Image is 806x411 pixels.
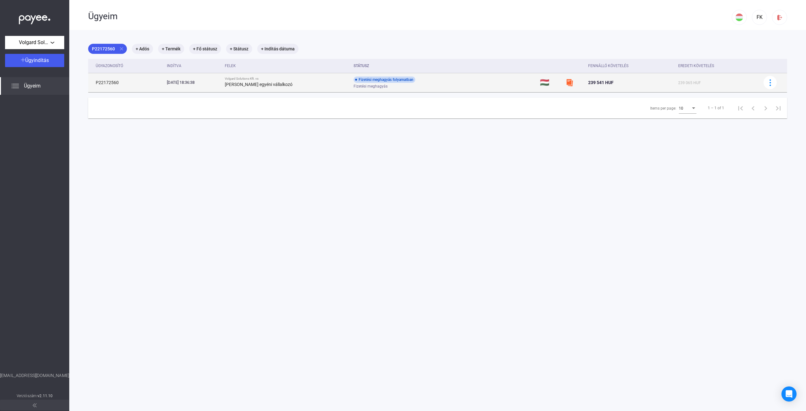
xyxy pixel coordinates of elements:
div: FK [754,14,765,21]
div: Items per page: [650,105,676,112]
td: P22172560 [88,73,164,92]
strong: v2.11.10 [37,394,53,398]
mat-chip: + Indítás dátuma [257,44,298,54]
button: Previous page [747,102,759,114]
div: Eredeti követelés [678,62,756,70]
button: First page [734,102,747,114]
mat-icon: close [119,46,124,52]
button: Ügyindítás [5,54,64,67]
img: logout-red [776,14,783,21]
img: HU [735,14,743,21]
div: Indítva [167,62,220,70]
img: szamlazzhu-mini [566,79,573,86]
div: Open Intercom Messenger [781,386,797,402]
div: Indítva [167,62,181,70]
div: Ügyeim [88,11,732,22]
span: Ügyeim [24,82,41,90]
span: Volgard Solutions Kft. [19,39,50,46]
div: Felek [225,62,349,70]
mat-chip: + Adós [132,44,153,54]
button: Next page [759,102,772,114]
mat-select: Items per page: [679,104,696,112]
th: Státusz [351,59,538,73]
div: Eredeti követelés [678,62,714,70]
button: FK [752,10,767,25]
span: Fizetési meghagyás [354,83,388,90]
mat-chip: P22172560 [88,44,127,54]
div: [DATE] 18:36:38 [167,79,220,86]
mat-chip: + Termék [158,44,184,54]
button: HU [732,10,747,25]
button: logout-red [772,10,787,25]
div: Felek [225,62,236,70]
div: Ügyazonosító [96,62,123,70]
div: Fizetési meghagyás folyamatban [354,77,415,83]
div: Fennálló követelés [588,62,628,70]
img: more-blue [767,79,774,86]
button: Volgard Solutions Kft. [5,36,64,49]
img: list.svg [11,82,19,90]
span: Ügyindítás [25,57,49,63]
div: 1 – 1 of 1 [708,104,724,112]
button: Last page [772,102,785,114]
mat-chip: + Státusz [226,44,252,54]
strong: [PERSON_NAME] egyéni vállalkozó [225,82,292,87]
div: Ügyazonosító [96,62,162,70]
span: 10 [679,106,683,111]
img: white-payee-white-dot.svg [19,12,50,25]
span: 239 541 HUF [588,80,614,85]
div: Volgard Solutions Kft. vs [225,77,349,81]
span: 239 065 HUF [678,81,701,85]
img: plus-white.svg [21,58,25,62]
td: 🇭🇺 [537,73,563,92]
img: arrow-double-left-grey.svg [33,403,37,407]
button: more-blue [763,76,777,89]
div: Fennálló követelés [588,62,673,70]
mat-chip: + Fő státusz [189,44,221,54]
